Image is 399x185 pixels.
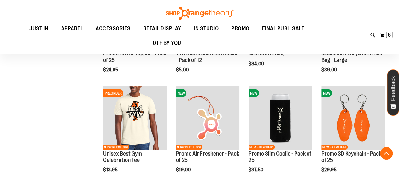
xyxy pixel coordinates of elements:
[103,86,167,151] a: OTF Unisex Best Gym TeePREORDERNETWORK EXCLUSIVE
[176,167,191,172] span: $19.00
[388,32,391,38] span: 6
[29,22,49,36] span: JUST IN
[103,67,119,72] span: $24.95
[176,67,190,72] span: $5.00
[249,50,284,57] a: Nike Duffel Bag
[176,86,239,151] a: Promo Air Freshener - Pack of 25NEWNETWORK EXCLUSIVE
[176,86,239,150] img: Promo Air Freshener - Pack of 25
[262,22,305,36] span: FINAL PUSH SALE
[103,89,123,97] span: PREORDER
[103,150,142,163] a: Unisex Best Gym Celebration Tee
[55,22,90,36] a: APPAREL
[380,147,393,160] button: Back To Top
[176,50,238,63] a: 100 Club Milestone Sticker - Pack of 12
[249,61,265,66] span: $84.00
[321,86,385,150] img: Promo 3D Keychain - Pack of 25
[231,22,249,36] span: PROMO
[249,150,311,163] a: Promo Slim Coolie - Pack of 25
[249,89,259,97] span: NEW
[103,86,167,150] img: OTF Unisex Best Gym Tee
[321,150,381,163] a: Promo 3D Keychain - Pack of 25
[321,145,348,150] span: NETWORK EXCLUSIVE
[143,22,181,36] span: RETAIL DISPLAY
[146,36,188,51] a: OTF BY YOU
[321,167,337,172] span: $29.95
[249,145,275,150] span: NETWORK EXCLUSIVE
[23,22,55,36] a: JUST IN
[249,86,312,151] a: Promo Slim Coolie - Pack of 25NEWNETWORK EXCLUSIVE
[176,150,239,163] a: Promo Air Freshener - Pack of 25
[390,76,396,101] span: Feedback
[103,145,129,150] span: NETWORK EXCLUSIVE
[256,22,311,36] a: FINAL PUSH SALE
[96,22,131,36] span: ACCESSORIES
[61,22,83,36] span: APPAREL
[89,22,137,36] a: ACCESSORIES
[176,89,186,97] span: NEW
[387,69,399,116] button: Feedback - Show survey
[165,7,234,20] img: Shop Orangetheory
[321,86,385,151] a: Promo 3D Keychain - Pack of 25NEWNETWORK EXCLUSIVE
[188,22,225,36] a: IN STUDIO
[249,167,264,172] span: $37.50
[194,22,219,36] span: IN STUDIO
[176,145,202,150] span: NETWORK EXCLUSIVE
[225,22,256,36] a: PROMO
[103,50,166,63] a: Promo Straw Topper - Pack of 25
[249,86,312,150] img: Promo Slim Coolie - Pack of 25
[153,36,181,50] span: OTF BY YOU
[321,67,338,72] span: $39.00
[321,50,383,63] a: lululemon Everywhere Belt Bag - Large
[103,167,119,172] span: $13.95
[321,89,332,97] span: NEW
[137,22,188,36] a: RETAIL DISPLAY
